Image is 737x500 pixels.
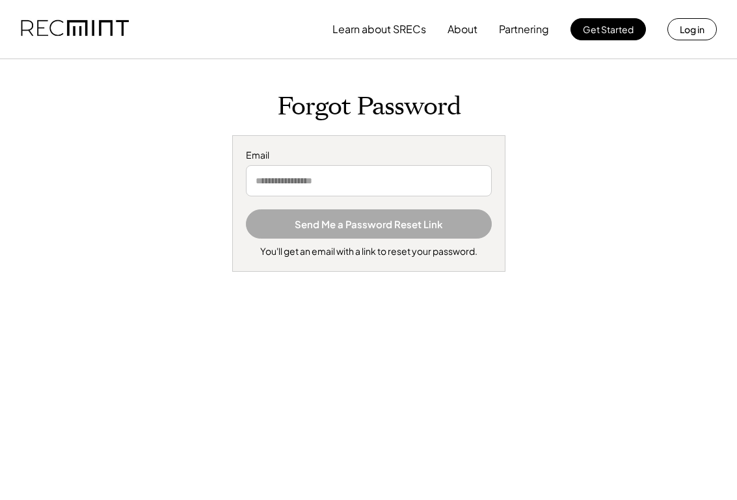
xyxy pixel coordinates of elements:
button: Learn about SRECs [332,16,426,42]
button: Send Me a Password Reset Link [246,209,492,239]
h1: Forgot Password [13,92,724,122]
button: Get Started [570,18,646,40]
img: recmint-logotype%403x.png [21,7,129,51]
div: Email [246,149,492,162]
div: You'll get an email with a link to reset your password. [260,245,477,258]
button: Partnering [499,16,549,42]
button: Log in [667,18,717,40]
button: About [448,16,477,42]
